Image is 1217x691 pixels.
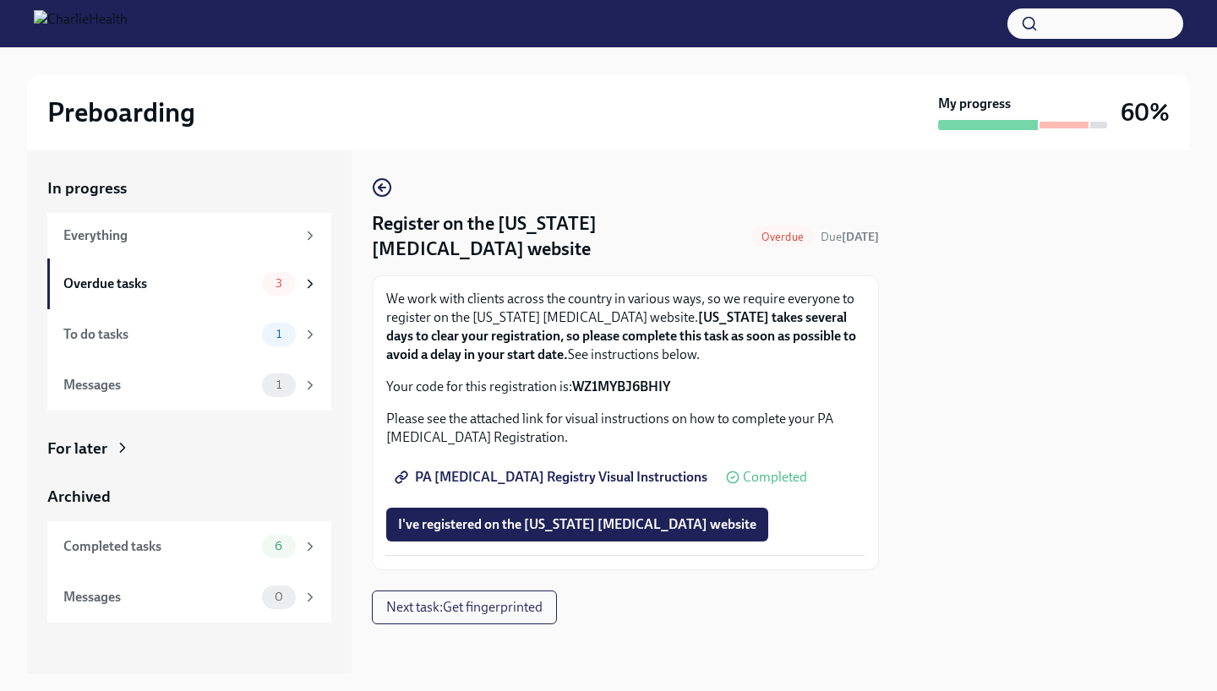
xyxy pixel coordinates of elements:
[372,211,745,262] h4: Register on the [US_STATE] [MEDICAL_DATA] website
[386,290,865,364] p: We work with clients across the country in various ways, so we require everyone to register on th...
[63,588,255,607] div: Messages
[821,229,879,245] span: August 7th, 2025 08:00
[47,213,331,258] a: Everything
[266,328,292,340] span: 1
[63,325,255,344] div: To do tasks
[386,460,719,494] a: PA [MEDICAL_DATA] Registry Visual Instructions
[386,508,768,541] button: I've registered on the [US_STATE] [MEDICAL_DATA] website
[821,230,879,244] span: Due
[572,378,670,394] strong: WZ1MYBJ6BHIY
[63,275,255,293] div: Overdue tasks
[47,438,331,460] a: For later
[47,572,331,623] a: Messages0
[386,599,543,616] span: Next task : Get fingerprinted
[47,521,331,572] a: Completed tasks6
[938,95,1011,113] strong: My progress
[751,231,814,243] span: Overdue
[266,378,292,391] span: 1
[34,10,128,37] img: CharlieHealth
[47,177,331,199] a: In progress
[743,471,807,484] span: Completed
[265,590,293,603] span: 0
[47,360,331,411] a: Messages1
[265,540,292,552] span: 6
[398,516,756,533] span: I've registered on the [US_STATE] [MEDICAL_DATA] website
[386,410,865,447] p: Please see the attached link for visual instructions on how to complete your PA [MEDICAL_DATA] Re...
[47,95,195,129] h2: Preboarding
[386,309,856,362] strong: [US_STATE] takes several days to clear your registration, so please complete this task as soon as...
[842,230,879,244] strong: [DATE]
[265,277,292,290] span: 3
[1121,97,1170,128] h3: 60%
[372,590,557,624] button: Next task:Get fingerprinted
[47,258,331,309] a: Overdue tasks3
[47,309,331,360] a: To do tasks1
[386,378,865,396] p: Your code for this registration is:
[63,537,255,556] div: Completed tasks
[63,376,255,394] div: Messages
[47,486,331,508] a: Archived
[47,438,107,460] div: For later
[398,469,707,486] span: PA [MEDICAL_DATA] Registry Visual Instructions
[63,226,296,245] div: Everything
